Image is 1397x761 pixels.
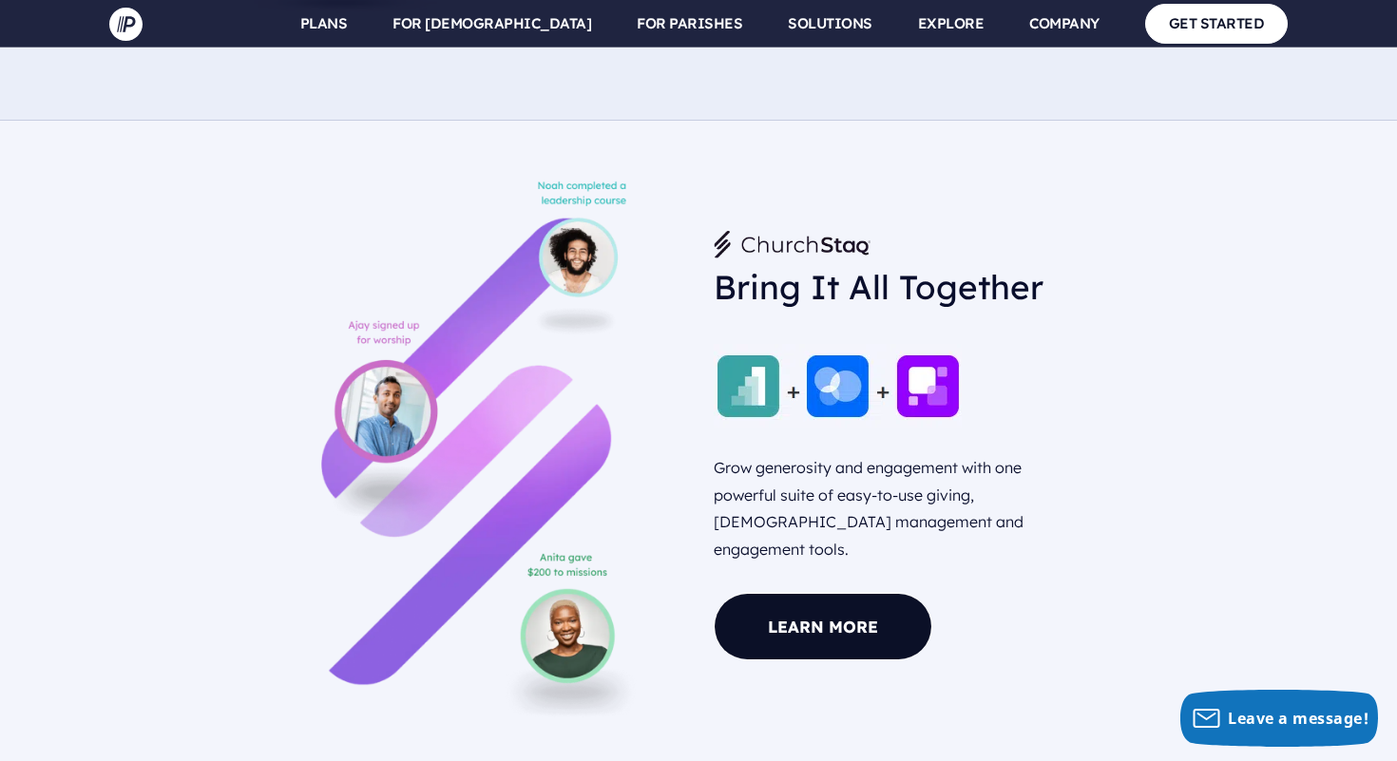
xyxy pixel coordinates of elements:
a: Learn More [714,593,932,660]
picture: churchstaq-apps [714,348,962,367]
h3: Bring It All Together [714,266,1076,325]
img: churchstaq icons [714,344,962,428]
picture: staq-bck_profilesb [321,181,645,200]
p: Grow generosity and engagement with one powerful suite of easy-to-use giving, [DEMOGRAPHIC_DATA] ... [714,447,1076,571]
a: GET STARTED [1145,4,1289,43]
span: Leave a message! [1228,708,1368,729]
button: Leave a message! [1180,690,1378,747]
